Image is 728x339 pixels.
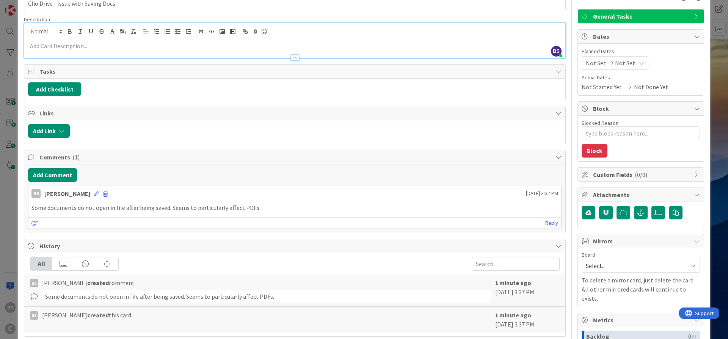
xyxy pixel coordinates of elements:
[495,311,560,329] div: [DATE] 3:37 PM
[593,12,690,21] span: General Tasks
[39,153,552,162] span: Comments
[582,82,622,91] span: Not Started Yet
[31,189,41,198] div: BS
[586,260,683,271] span: Select...
[42,278,135,287] span: [PERSON_NAME] comment
[31,203,558,212] p: Some documents do not open in file after being saved. Seems to particularly affect PDFs.
[551,46,562,57] span: BS
[582,144,607,158] button: Block
[24,16,50,23] span: Description
[472,257,560,271] input: Search...
[635,171,647,178] span: ( 0/0 )
[39,109,552,118] span: Links
[30,279,38,287] div: BS
[16,1,35,10] span: Support
[582,120,618,126] label: Blocked Reason
[44,189,90,198] div: [PERSON_NAME]
[593,32,690,41] span: Dates
[42,290,491,303] div: Some documents do not open in file after being saved. Seems to particularly affect PDFs.
[42,311,131,320] span: [PERSON_NAME] this card
[582,74,700,82] span: Actual Dates
[28,168,77,182] button: Add Comment
[593,315,690,325] span: Metrics
[30,311,38,320] div: BS
[28,124,70,138] button: Add Link
[30,257,52,270] div: All
[39,241,552,251] span: History
[28,82,81,96] button: Add Checklist
[593,237,690,246] span: Mirrors
[582,47,700,55] span: Planned Dates
[582,252,595,257] span: Board
[593,104,690,113] span: Block
[87,279,109,287] b: created
[495,279,531,287] b: 1 minute ago
[582,276,700,303] p: To delete a mirror card, just delete the card. All other mirrored cards will continue to exists.
[593,190,690,199] span: Attachments
[615,58,635,68] span: Not Set
[39,67,552,76] span: Tasks
[545,218,558,228] a: Reply
[72,153,80,161] span: ( 1 )
[586,58,606,68] span: Not Set
[593,170,690,179] span: Custom Fields
[495,311,531,319] b: 1 minute ago
[634,82,668,91] span: Not Done Yet
[495,278,560,303] div: [DATE] 3:37 PM
[87,311,109,319] b: created
[526,189,558,197] span: [DATE] 3:37 PM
